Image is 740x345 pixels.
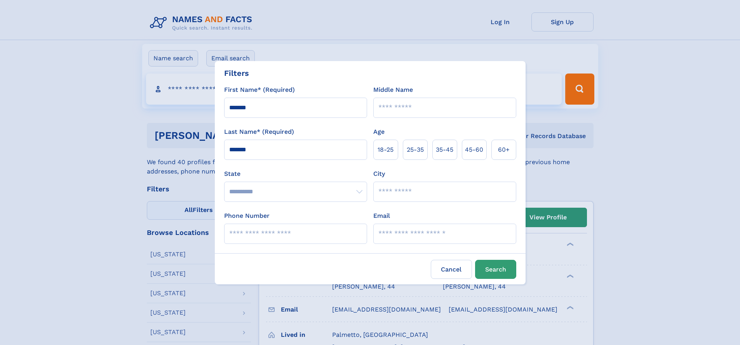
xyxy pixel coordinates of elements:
[224,85,295,95] label: First Name* (Required)
[224,169,367,179] label: State
[373,211,390,221] label: Email
[373,169,385,179] label: City
[498,145,510,154] span: 60+
[373,85,413,95] label: Middle Name
[224,211,270,221] label: Phone Number
[373,127,385,137] label: Age
[407,145,424,154] span: 25‑35
[436,145,453,154] span: 35‑45
[224,67,249,79] div: Filters
[475,260,516,279] button: Search
[431,260,472,279] label: Cancel
[224,127,294,137] label: Last Name* (Required)
[378,145,394,154] span: 18‑25
[465,145,483,154] span: 45‑60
